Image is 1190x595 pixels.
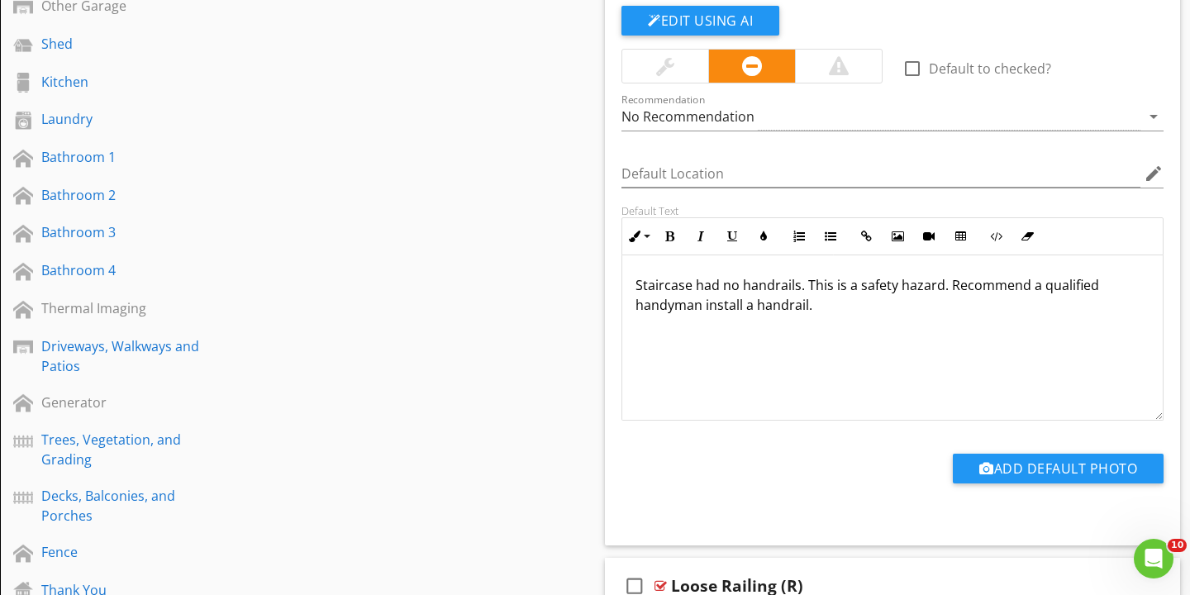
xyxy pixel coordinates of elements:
[621,109,754,124] div: No Recommendation
[716,221,748,252] button: Underline (⌘U)
[41,430,219,469] div: Trees, Vegetation, and Grading
[654,221,685,252] button: Bold (⌘B)
[621,6,779,36] button: Edit Using AI
[850,221,882,252] button: Insert Link (⌘K)
[1168,539,1187,552] span: 10
[41,393,219,412] div: Generator
[913,221,945,252] button: Insert Video
[1144,107,1164,126] i: arrow_drop_down
[953,454,1164,483] button: Add Default Photo
[41,109,219,129] div: Laundry
[621,160,1140,188] input: Default Location
[41,298,219,318] div: Thermal Imaging
[1011,221,1043,252] button: Clear Formatting
[685,221,716,252] button: Italic (⌘I)
[1134,539,1173,578] iframe: Intercom live chat
[41,260,219,280] div: Bathroom 4
[980,221,1011,252] button: Code View
[882,221,913,252] button: Insert Image (⌘P)
[783,221,815,252] button: Ordered List
[929,60,1051,77] label: Default to checked?
[41,34,219,54] div: Shed
[41,185,219,205] div: Bathroom 2
[748,221,779,252] button: Colors
[1144,164,1164,183] i: edit
[41,542,219,562] div: Fence
[41,72,219,92] div: Kitchen
[815,221,846,252] button: Unordered List
[945,221,976,252] button: Insert Table
[635,275,1150,315] p: Staircase had no handrails. This is a safety hazard. Recommend a qualified handyman install a han...
[41,486,219,526] div: Decks, Balconies, and Porches
[41,222,219,242] div: Bathroom 3
[622,221,654,252] button: Inline Style
[621,204,1164,217] div: Default Text
[41,147,219,167] div: Bathroom 1
[41,336,219,376] div: Driveways, Walkways and Patios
